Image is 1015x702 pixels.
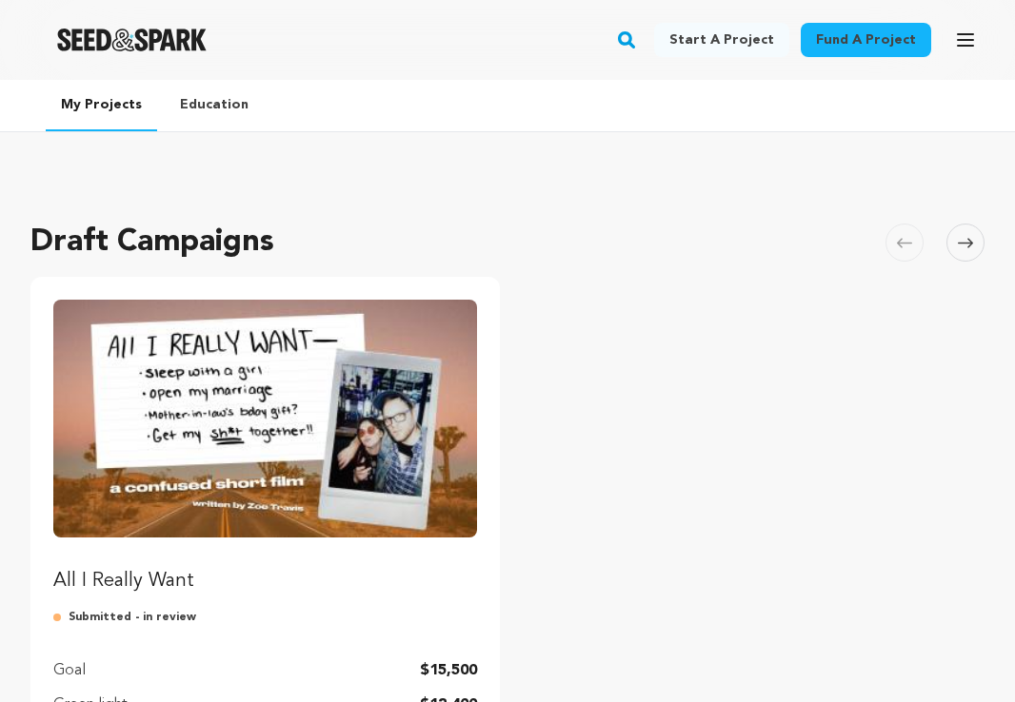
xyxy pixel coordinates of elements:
a: Start a project [654,23,789,57]
img: Seed&Spark Logo Dark Mode [57,29,207,51]
img: submitted-for-review.svg [53,610,69,625]
p: Submitted - in review [53,610,477,625]
p: Goal [53,659,86,682]
a: Education [165,80,264,129]
p: $15,500 [420,659,477,682]
h2: Draft Campaigns [30,220,274,265]
a: Fund All I Really Want [53,300,477,595]
a: Fund a project [801,23,931,57]
a: My Projects [46,80,157,131]
a: Seed&Spark Homepage [57,29,207,51]
p: All I Really Want [53,568,477,595]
